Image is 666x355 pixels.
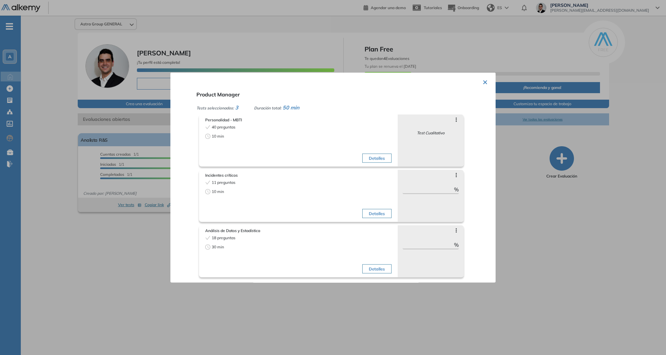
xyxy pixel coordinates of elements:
[205,125,210,130] span: check
[483,75,488,88] button: ×
[205,235,210,241] span: check
[205,228,392,234] span: Análisis de Datos y Estadística
[212,180,235,186] span: 11 preguntas
[417,130,445,136] span: Test Cualitativo
[362,264,391,274] button: Detalles
[362,154,391,163] button: Detalles
[196,106,234,110] span: Tests seleccionados:
[454,241,459,249] span: %
[212,235,235,241] span: 18 preguntas
[212,124,235,130] span: 40 preguntas
[283,104,300,111] span: 50 min
[205,245,210,250] span: clock-circle
[205,189,210,194] span: clock-circle
[205,180,210,185] span: check
[212,189,224,195] span: 10 min
[212,244,224,250] span: 30 min
[212,134,224,139] span: 10 min
[254,106,281,110] span: Duración total:
[235,104,238,111] span: 3
[205,117,392,123] span: Personalidad - MBTI
[196,91,240,98] span: Product Manager
[362,209,391,218] button: Detalles
[454,186,459,193] span: %
[205,173,392,178] span: Incidentes críticos
[205,134,210,139] span: clock-circle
